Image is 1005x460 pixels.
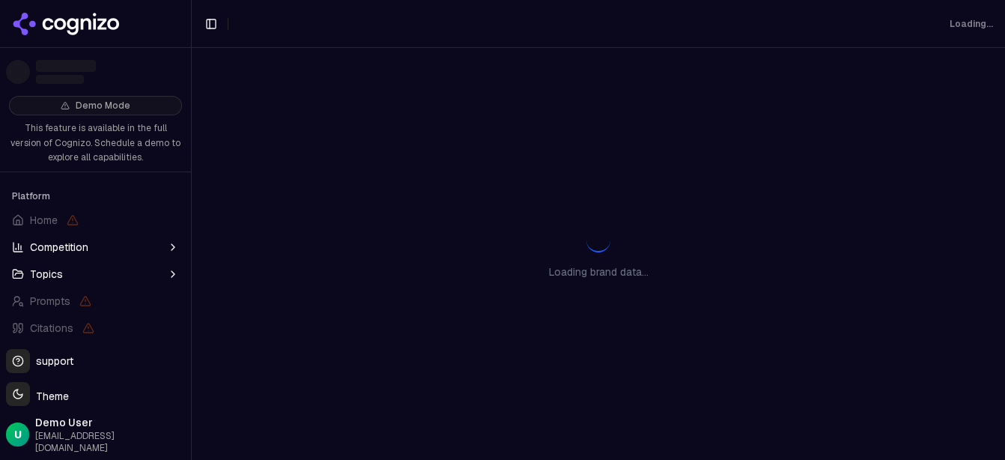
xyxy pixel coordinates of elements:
button: Competition [6,235,185,259]
span: Topics [30,267,63,282]
div: Platform [6,184,185,208]
div: Loading... [950,18,993,30]
p: Loading brand data... [549,264,649,279]
span: Home [30,213,58,228]
span: Demo User [35,415,185,430]
span: Theme [30,390,69,403]
span: Demo Mode [76,100,130,112]
span: support [30,354,73,369]
span: Competition [30,240,88,255]
p: This feature is available in the full version of Cognizo. Schedule a demo to explore all capabili... [9,121,182,166]
span: [EMAIL_ADDRESS][DOMAIN_NAME] [35,430,185,454]
span: U [14,427,22,442]
span: Prompts [30,294,70,309]
button: Topics [6,262,185,286]
span: Citations [30,321,73,336]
